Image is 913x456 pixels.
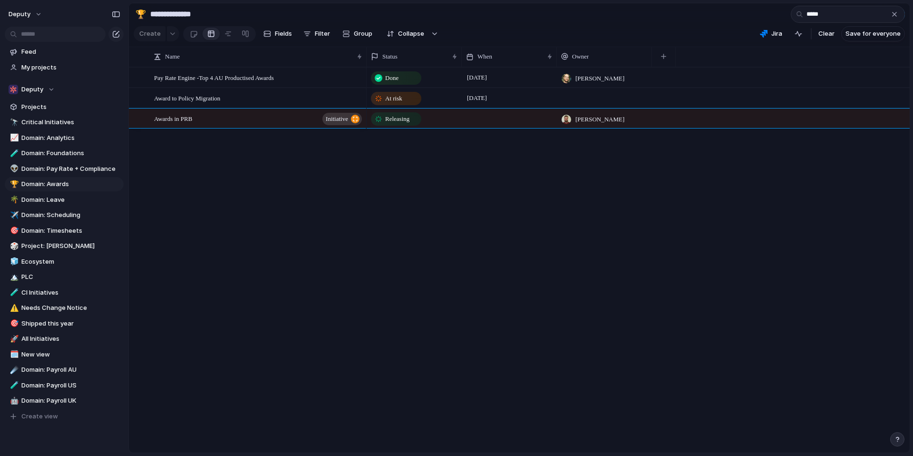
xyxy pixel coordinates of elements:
[477,52,492,61] span: When
[21,365,120,375] span: Domain: Payroll AU
[10,179,17,190] div: 🏆
[154,113,192,124] span: Awards in PRB
[10,318,17,329] div: 🎯
[575,115,624,124] span: [PERSON_NAME]
[5,82,124,97] button: Deputy
[465,92,489,104] span: [DATE]
[5,146,124,160] a: 🧪Domain: Foundations
[9,319,18,328] button: 🎯
[21,133,120,143] span: Domain: Analytics
[5,255,124,269] a: 🧊Ecosystem
[5,409,124,424] button: Create view
[21,319,120,328] span: Shipped this year
[21,303,120,313] span: Needs Change Notice
[385,114,409,124] span: Releasing
[9,10,30,19] span: deputy
[315,29,330,39] span: Filter
[154,92,220,103] span: Award to Policy Migration
[165,52,180,61] span: Name
[354,29,372,39] span: Group
[10,225,17,236] div: 🎯
[21,241,120,251] span: Project: [PERSON_NAME]
[5,363,124,377] a: ☄️Domain: Payroll AU
[21,334,120,344] span: All Initiatives
[10,334,17,345] div: 🚀
[10,365,17,376] div: ☄️
[10,256,17,267] div: 🧊
[9,133,18,143] button: 📈
[398,29,424,39] span: Collapse
[9,241,18,251] button: 🎲
[21,396,120,406] span: Domain: Payroll UK
[10,117,17,128] div: 🔭
[841,26,905,41] button: Save for everyone
[9,195,18,205] button: 🌴
[9,210,18,220] button: ✈️
[10,303,17,314] div: ⚠️
[5,286,124,300] a: 🧪CI Initiatives
[5,347,124,362] a: 🗓️New view
[5,100,124,114] a: Projects
[818,29,835,39] span: Clear
[10,163,17,174] div: 👽
[5,60,124,75] a: My projects
[21,118,120,127] span: Critical Initiatives
[385,94,402,103] span: At risk
[5,162,124,176] a: 👽Domain: Pay Rate + Compliance
[21,210,120,220] span: Domain: Scheduling
[5,208,124,222] a: ✈️Domain: Scheduling
[9,288,18,297] button: 🧪
[338,26,377,41] button: Group
[9,164,18,174] button: 👽
[10,349,17,360] div: 🗓️
[21,164,120,174] span: Domain: Pay Rate + Compliance
[10,132,17,143] div: 📈
[10,287,17,298] div: 🧪
[5,115,124,129] a: 🔭Critical Initiatives
[5,270,124,284] a: 🏔️PLC
[9,226,18,236] button: 🎯
[5,131,124,145] a: 📈Domain: Analytics
[21,47,120,57] span: Feed
[154,72,274,83] span: Pay Rate Engine -Top 4 AU Productised Awards
[21,350,120,359] span: New view
[5,239,124,253] a: 🎲Project: [PERSON_NAME]
[9,350,18,359] button: 🗓️
[5,332,124,346] a: 🚀All Initiatives
[10,380,17,391] div: 🧪
[9,272,18,282] button: 🏔️
[21,272,120,282] span: PLC
[5,193,124,207] div: 🌴Domain: Leave
[575,74,624,83] span: [PERSON_NAME]
[5,394,124,408] a: 🤖Domain: Payroll UK
[385,73,398,83] span: Done
[21,226,120,236] span: Domain: Timesheets
[21,195,120,205] span: Domain: Leave
[21,412,58,421] span: Create view
[9,365,18,375] button: ☄️
[5,224,124,238] div: 🎯Domain: Timesheets
[10,396,17,406] div: 🤖
[5,317,124,331] a: 🎯Shipped this year
[9,257,18,267] button: 🧊
[21,288,120,297] span: CI Initiatives
[815,26,838,41] button: Clear
[9,179,18,189] button: 🏆
[4,7,47,22] button: deputy
[381,26,429,41] button: Collapse
[21,102,120,112] span: Projects
[136,8,146,20] div: 🏆
[5,177,124,191] a: 🏆Domain: Awards
[10,210,17,221] div: ✈️
[21,63,120,72] span: My projects
[756,27,786,41] button: Jira
[322,113,362,125] button: initiative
